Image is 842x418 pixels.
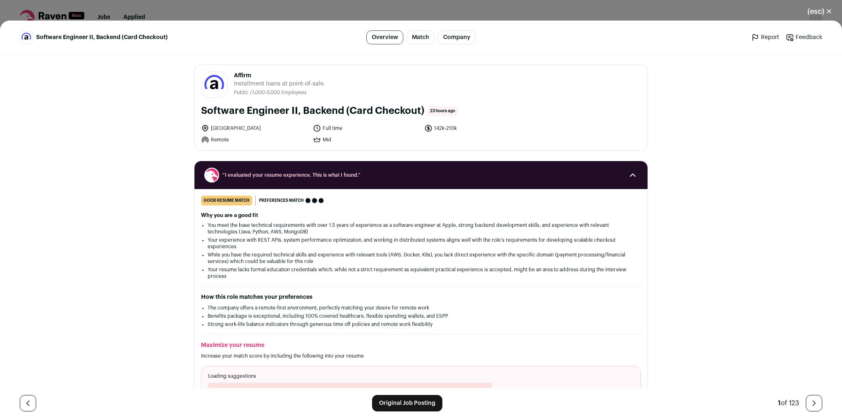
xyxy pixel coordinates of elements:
li: Remote [201,136,308,144]
li: Your experience with REST APIs, system performance optimization, and working in distributed syste... [208,237,634,250]
span: 1,000-5,000 Employees [252,90,307,95]
li: The company offers a remote-first environment, perfectly matching your desire for remote work [208,305,634,311]
h2: Maximize your resume [201,341,641,349]
li: Your resume lacks formal education credentials which, while not a strict requirement as equivalen... [208,266,634,279]
li: Strong work-life balance indicators through generous time off policies and remote work flexibility [208,321,634,328]
p: Increase your match score by including the following into your resume [201,353,641,359]
h1: Software Engineer II, Backend (Card Checkout) [201,104,424,118]
li: Benefits package is exceptional, including 100% covered healthcare, flexible spending wallets, an... [208,313,634,319]
a: Report [751,33,779,42]
span: Affirm [234,72,325,80]
a: Company [438,30,476,44]
li: 142k-210k [424,124,531,132]
button: Close modal [798,2,842,21]
span: “I evaluated your resume experience. This is what I found.” [222,172,620,178]
a: Original Job Posting [372,395,442,411]
li: You meet the base technical requirements with over 1.5 years of experience as a software engineer... [208,222,634,235]
div: good resume match [201,196,252,206]
li: Full time [313,124,420,132]
a: Overview [366,30,403,44]
div: Loading suggestions [201,366,641,416]
li: [GEOGRAPHIC_DATA] [201,124,308,132]
li: / [250,90,307,96]
a: Feedback [786,33,822,42]
span: 23 hours ago [428,106,458,116]
h2: Why you are a good fit [201,212,641,219]
h2: How this role matches your preferences [201,293,641,301]
li: Public [234,90,250,96]
span: Software Engineer II, Backend (Card Checkout) [36,33,168,42]
li: While you have the required technical skills and experience with relevant tools (AWS, Docker, K8s... [208,252,634,265]
span: Preferences match [259,196,304,205]
img: b8aebdd1f910e78187220eb90cc21d50074b3a99d53b240b52f0c4a299e1e609.jpg [201,72,227,97]
li: Mid [313,136,420,144]
div: of 123 [778,398,799,408]
a: Match [407,30,435,44]
span: 1 [778,400,781,406]
span: Installment loans at point-of-sale. [234,80,325,88]
img: b8aebdd1f910e78187220eb90cc21d50074b3a99d53b240b52f0c4a299e1e609.jpg [20,31,32,44]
